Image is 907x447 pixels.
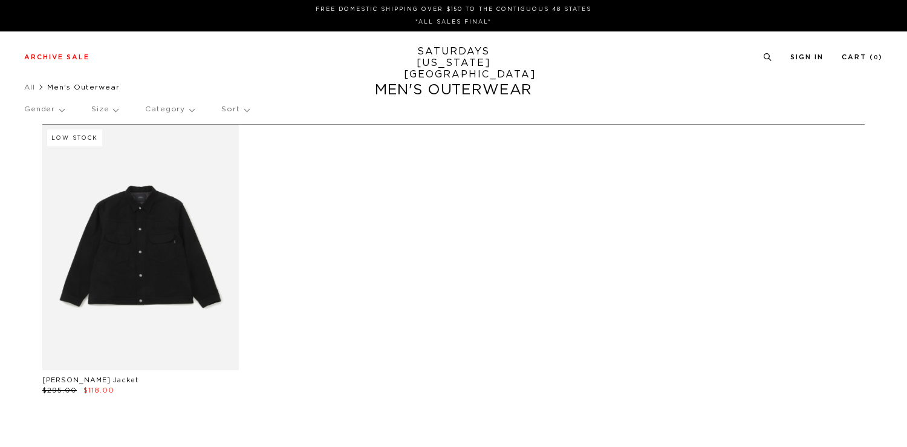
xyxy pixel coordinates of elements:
a: All [24,83,35,91]
p: Gender [24,96,64,123]
small: 0 [874,55,879,60]
span: Men's Outerwear [47,83,120,91]
a: SATURDAYS[US_STATE][GEOGRAPHIC_DATA] [404,46,504,80]
a: Archive Sale [24,54,89,60]
p: Sort [221,96,249,123]
p: FREE DOMESTIC SHIPPING OVER $150 TO THE CONTIGUOUS 48 STATES [29,5,878,14]
span: $118.00 [83,387,114,394]
a: Sign In [790,54,824,60]
p: *ALL SALES FINAL* [29,18,878,27]
span: $295.00 [42,387,77,394]
p: Size [91,96,118,123]
p: Category [145,96,194,123]
a: Cart (0) [842,54,883,60]
a: [PERSON_NAME] Jacket [42,377,138,383]
div: Low Stock [47,129,102,146]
